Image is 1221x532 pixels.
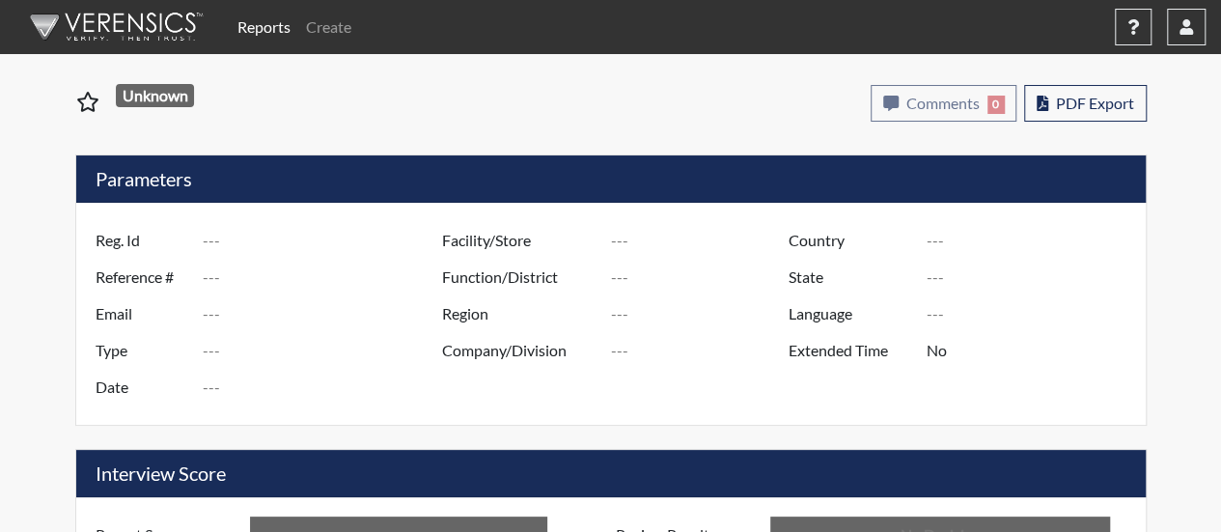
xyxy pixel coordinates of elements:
[230,8,298,46] a: Reports
[774,259,927,295] label: State
[987,96,1004,113] span: 0
[927,259,1140,295] input: ---
[610,295,793,332] input: ---
[81,332,203,369] label: Type
[610,259,793,295] input: ---
[927,332,1140,369] input: ---
[76,450,1146,497] h5: Interview Score
[774,332,927,369] label: Extended Time
[81,259,203,295] label: Reference #
[203,259,447,295] input: ---
[428,332,611,369] label: Company/Division
[298,8,359,46] a: Create
[81,369,203,406] label: Date
[428,222,611,259] label: Facility/Store
[428,259,611,295] label: Function/District
[774,295,927,332] label: Language
[81,222,203,259] label: Reg. Id
[1056,94,1134,112] span: PDF Export
[927,222,1140,259] input: ---
[927,295,1140,332] input: ---
[76,155,1146,203] h5: Parameters
[203,295,447,332] input: ---
[203,332,447,369] input: ---
[610,332,793,369] input: ---
[774,222,927,259] label: Country
[906,94,980,112] span: Comments
[610,222,793,259] input: ---
[428,295,611,332] label: Region
[81,295,203,332] label: Email
[116,84,194,107] span: Unknown
[871,85,1016,122] button: Comments0
[1024,85,1147,122] button: PDF Export
[203,222,447,259] input: ---
[203,369,447,406] input: ---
